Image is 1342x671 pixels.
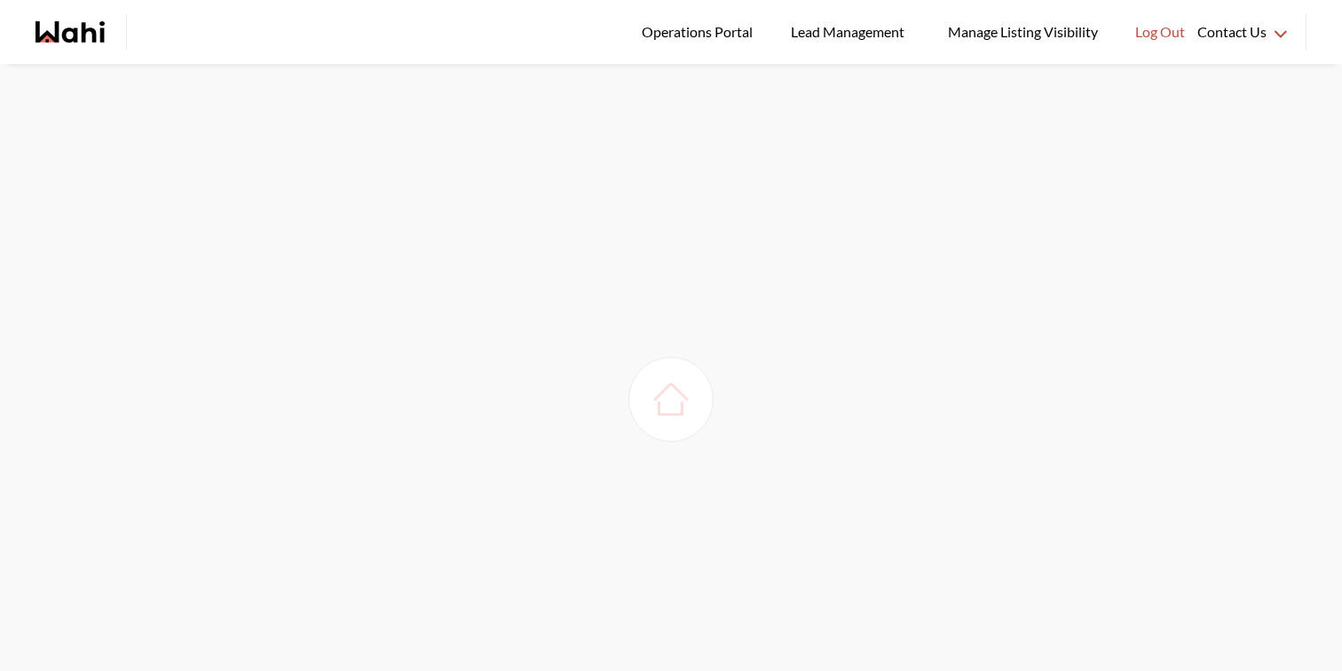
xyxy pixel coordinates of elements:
a: Wahi homepage [36,21,105,43]
span: Operations Portal [642,20,759,43]
span: Manage Listing Visibility [943,20,1103,43]
span: Log Out [1135,20,1185,43]
img: loading house image [646,375,696,424]
span: Lead Management [791,20,911,43]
